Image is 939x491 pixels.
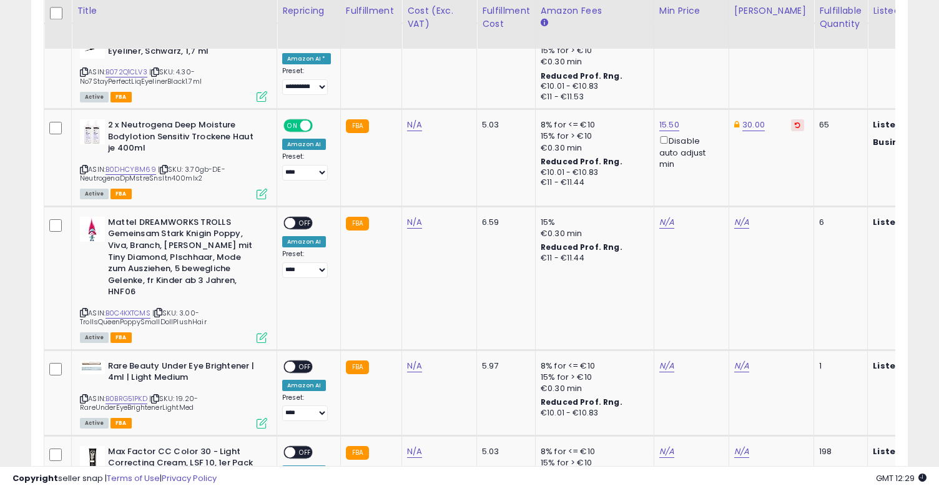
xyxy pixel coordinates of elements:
[734,445,749,458] a: N/A
[873,216,930,228] b: Listed Price:
[541,253,644,264] div: €11 - €11.44
[282,380,326,391] div: Amazon AI
[541,92,644,102] div: €11 - €11.53
[80,308,207,327] span: | SKU: 3.00-TrollsQueenPoppySmallDollPlushHair
[106,67,147,77] a: B072Q1CLV3
[482,217,526,228] div: 6.59
[282,67,331,95] div: Preset:
[108,360,260,387] b: Rare Beauty Under Eye Brightener | 4ml | Light Medium
[541,217,644,228] div: 15%
[346,119,369,133] small: FBA
[659,4,724,17] div: Min Price
[80,360,267,427] div: ASIN:
[482,446,526,457] div: 5.03
[541,81,644,92] div: €10.01 - €10.83
[819,217,858,228] div: 6
[482,119,526,131] div: 5.03
[742,119,765,131] a: 30.00
[80,332,109,343] span: All listings currently available for purchase on Amazon
[80,119,105,144] img: 31BHvfJqxNL._SL40_.jpg
[873,360,930,372] b: Listed Price:
[541,383,644,394] div: €0.30 min
[80,164,225,183] span: | SKU: 3.70gb-DE-NeutrogenaDpMstreSnsltn400mlx2
[311,121,331,131] span: OFF
[111,92,132,102] span: FBA
[12,472,58,484] strong: Copyright
[80,418,109,429] span: All listings currently available for purchase on Amazon
[819,119,858,131] div: 65
[346,217,369,231] small: FBA
[12,473,217,485] div: seller snap | |
[282,4,335,17] div: Repricing
[541,142,644,154] div: €0.30 min
[873,445,930,457] b: Listed Price:
[107,472,160,484] a: Terms of Use
[295,447,315,457] span: OFF
[541,156,622,167] b: Reduced Prof. Rng.
[734,4,809,17] div: [PERSON_NAME]
[541,177,644,188] div: €11 - €11.44
[541,56,644,67] div: €0.30 min
[108,446,260,484] b: Max Factor CC Color 30 - Light Correcting Cream, LSF 10, 1er Pack (1 x 30 ml)
[282,250,331,278] div: Preset:
[80,217,105,242] img: 41amG3kwS8L._SL40_.jpg
[541,446,644,457] div: 8% for <= €10
[734,216,749,229] a: N/A
[482,4,530,31] div: Fulfillment Cost
[80,360,105,374] img: 41ll5Cv-hFL._SL40_.jpg
[541,360,644,372] div: 8% for <= €10
[111,332,132,343] span: FBA
[541,242,622,252] b: Reduced Prof. Rng.
[876,472,927,484] span: 2025-08-15 12:29 GMT
[282,236,326,247] div: Amazon AI
[541,71,622,81] b: Reduced Prof. Rng.
[659,445,674,458] a: N/A
[541,408,644,419] div: €10.01 - €10.83
[346,4,396,17] div: Fulfillment
[80,92,109,102] span: All listings currently available for purchase on Amazon
[407,216,422,229] a: N/A
[80,217,267,342] div: ASIN:
[482,360,526,372] div: 5.97
[541,372,644,383] div: 15% for > €10
[541,397,622,407] b: Reduced Prof. Rng.
[346,446,369,460] small: FBA
[80,446,105,471] img: 41jib8IYaPL._SL40_.jpg
[106,164,156,175] a: B0DHCY8M69
[819,4,862,31] div: Fulfillable Quantity
[108,119,260,157] b: 2 x Neutrogena Deep Moisture Bodylotion Sensitiv Trockene Haut je 400ml
[80,67,202,86] span: | SKU: 4.30-No7StayPerfectLiqEyelinerBlack1.7ml
[819,360,858,372] div: 1
[407,4,471,31] div: Cost (Exc. VAT)
[80,34,267,101] div: ASIN:
[541,4,649,17] div: Amazon Fees
[282,394,331,422] div: Preset:
[659,134,719,170] div: Disable auto adjust min
[80,189,109,199] span: All listings currently available for purchase on Amazon
[106,308,150,319] a: B0C4KXTCMS
[541,17,548,29] small: Amazon Fees.
[285,121,300,131] span: ON
[282,53,331,64] div: Amazon AI *
[541,45,644,56] div: 15% for > €10
[282,139,326,150] div: Amazon AI
[541,228,644,239] div: €0.30 min
[407,119,422,131] a: N/A
[162,472,217,484] a: Privacy Policy
[541,167,644,178] div: €10.01 - €10.83
[295,361,315,372] span: OFF
[541,131,644,142] div: 15% for > €10
[111,418,132,429] span: FBA
[659,119,679,131] a: 15.50
[873,119,930,131] b: Listed Price:
[407,445,422,458] a: N/A
[659,360,674,372] a: N/A
[819,446,858,457] div: 198
[295,217,315,228] span: OFF
[407,360,422,372] a: N/A
[346,360,369,374] small: FBA
[282,152,331,181] div: Preset:
[659,216,674,229] a: N/A
[80,119,267,198] div: ASIN:
[77,4,272,17] div: Title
